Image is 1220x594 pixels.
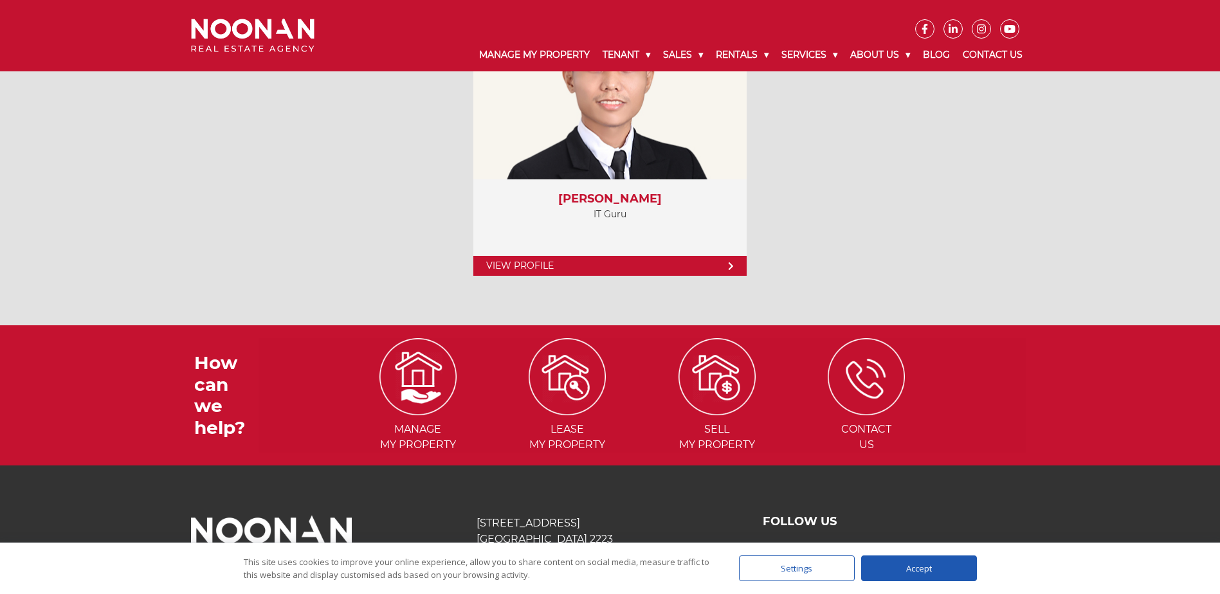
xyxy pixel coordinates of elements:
a: ContactUs [793,370,940,451]
span: Contact Us [793,422,940,453]
span: Manage my Property [344,422,491,453]
h3: FOLLOW US [763,515,1029,529]
a: Managemy Property [344,370,491,451]
a: Leasemy Property [494,370,641,451]
img: ICONS [828,338,905,415]
h3: How can we help? [194,352,259,438]
a: Sales [657,39,709,71]
img: ICONS [678,338,756,415]
p: [STREET_ADDRESS] [GEOGRAPHIC_DATA] 2223 [477,515,743,547]
a: Contact Us [956,39,1029,71]
img: ICONS [529,338,606,415]
a: Blog [916,39,956,71]
div: Accept [861,555,977,581]
h3: [PERSON_NAME] [486,192,733,206]
a: Rentals [709,39,775,71]
img: ICONS [379,338,457,415]
p: IT Guru [486,206,733,222]
span: Sell my Property [644,422,791,453]
a: Services [775,39,844,71]
a: About Us [844,39,916,71]
img: Noonan Real Estate Agency [191,19,314,53]
span: Lease my Property [494,422,641,453]
a: Manage My Property [473,39,596,71]
div: Settings [739,555,855,581]
a: Sellmy Property [644,370,791,451]
a: Tenant [596,39,657,71]
a: View Profile [473,256,746,276]
div: This site uses cookies to improve your online experience, allow you to share content on social me... [244,555,713,581]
